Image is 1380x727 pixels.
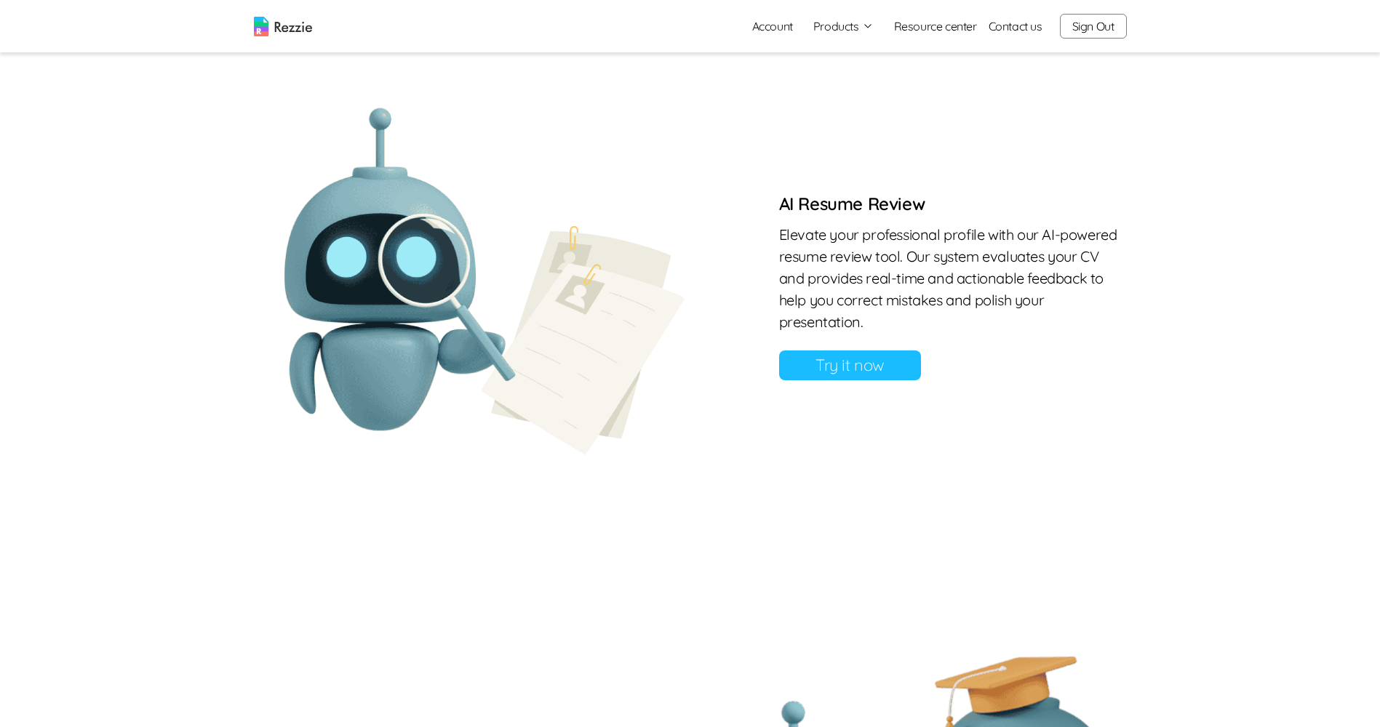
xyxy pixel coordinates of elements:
button: Products [813,17,874,35]
a: Resource center [894,17,977,35]
button: Sign Out [1060,14,1127,39]
h6: AI Resume Review [779,192,1127,215]
a: Account [741,12,805,41]
a: Contact us [989,17,1042,35]
a: Try it now [779,350,921,380]
img: logo [254,17,312,36]
img: Resume Review [254,103,690,457]
p: Elevate your professional profile with our AI-powered resume review tool. Our system evaluates yo... [779,224,1127,333]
